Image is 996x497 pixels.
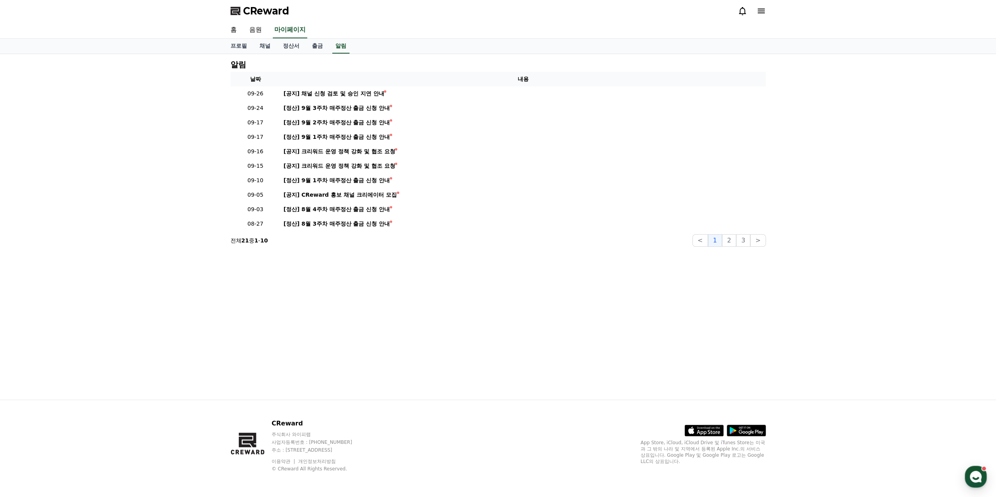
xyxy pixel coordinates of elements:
[284,162,395,170] div: [공지] 크리워드 운영 정책 강화 및 협조 요청
[234,147,277,156] p: 09-16
[2,248,52,267] a: 홈
[284,176,390,185] div: [정산] 9월 1주차 매주정산 출금 신청 안내
[284,220,763,228] a: [정산] 8월 3주차 매주정산 출금 신청 안내
[284,191,763,199] a: [공지] CReward 홍보 채널 크리에이터 모집
[121,260,130,266] span: 설정
[72,260,81,266] span: 대화
[234,162,277,170] p: 09-15
[52,248,101,267] a: 대화
[272,459,296,464] a: 이용약관
[284,133,763,141] a: [정산] 9월 1주차 매주정산 출금 신청 안내
[272,466,367,472] p: © CReward All Rights Reserved.
[281,72,766,86] th: 내용
[284,104,390,112] div: [정산] 9월 3주차 매주정산 출금 신청 안내
[750,234,765,247] button: >
[284,220,390,228] div: [정산] 8월 3주차 매주정산 출금 신청 안내
[284,133,390,141] div: [정산] 9월 1주차 매주정산 출금 신청 안내
[272,447,367,453] p: 주소 : [STREET_ADDRESS]
[243,5,289,17] span: CReward
[234,191,277,199] p: 09-05
[284,162,763,170] a: [공지] 크리워드 운영 정책 강화 및 협조 요청
[254,237,258,244] strong: 1
[241,237,249,244] strong: 21
[708,234,722,247] button: 1
[231,72,281,86] th: 날짜
[284,176,763,185] a: [정산] 9월 1주차 매주정산 출금 신청 안내
[736,234,750,247] button: 3
[284,147,395,156] div: [공지] 크리워드 운영 정책 강화 및 협조 요청
[284,118,390,127] div: [정산] 9월 2주차 매주정산 출금 신청 안내
[234,90,277,98] p: 09-26
[234,220,277,228] p: 08-27
[224,39,253,54] a: 프로필
[298,459,336,464] a: 개인정보처리방침
[722,234,736,247] button: 2
[243,22,268,38] a: 음원
[224,22,243,38] a: 홈
[273,22,307,38] a: 마이페이지
[253,39,277,54] a: 채널
[284,118,763,127] a: [정산] 9월 2주차 매주정산 출금 신청 안내
[284,90,384,98] div: [공지] 채널 신청 검토 및 승인 지연 안내
[272,439,367,445] p: 사업자등록번호 : [PHONE_NUMBER]
[284,147,763,156] a: [공지] 크리워드 운영 정책 강화 및 협조 요청
[284,104,763,112] a: [정산] 9월 3주차 매주정산 출금 신청 안내
[25,260,29,266] span: 홈
[692,234,708,247] button: <
[284,191,397,199] div: [공지] CReward 홍보 채널 크리에이터 모집
[284,205,390,214] div: [정산] 8월 4주차 매주정산 출금 신청 안내
[284,90,763,98] a: [공지] 채널 신청 검토 및 승인 지연 안내
[234,205,277,214] p: 09-03
[272,431,367,438] p: 주식회사 와이피랩
[101,248,150,267] a: 설정
[284,205,763,214] a: [정산] 8월 4주차 매주정산 출금 신청 안내
[332,39,349,54] a: 알림
[231,237,268,244] p: 전체 중 -
[260,237,268,244] strong: 10
[277,39,306,54] a: 정산서
[641,440,766,465] p: App Store, iCloud, iCloud Drive 및 iTunes Store는 미국과 그 밖의 나라 및 지역에서 등록된 Apple Inc.의 서비스 상표입니다. Goo...
[231,60,246,69] h4: 알림
[231,5,289,17] a: CReward
[234,118,277,127] p: 09-17
[306,39,329,54] a: 출금
[234,104,277,112] p: 09-24
[272,419,367,428] p: CReward
[234,176,277,185] p: 09-10
[234,133,277,141] p: 09-17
